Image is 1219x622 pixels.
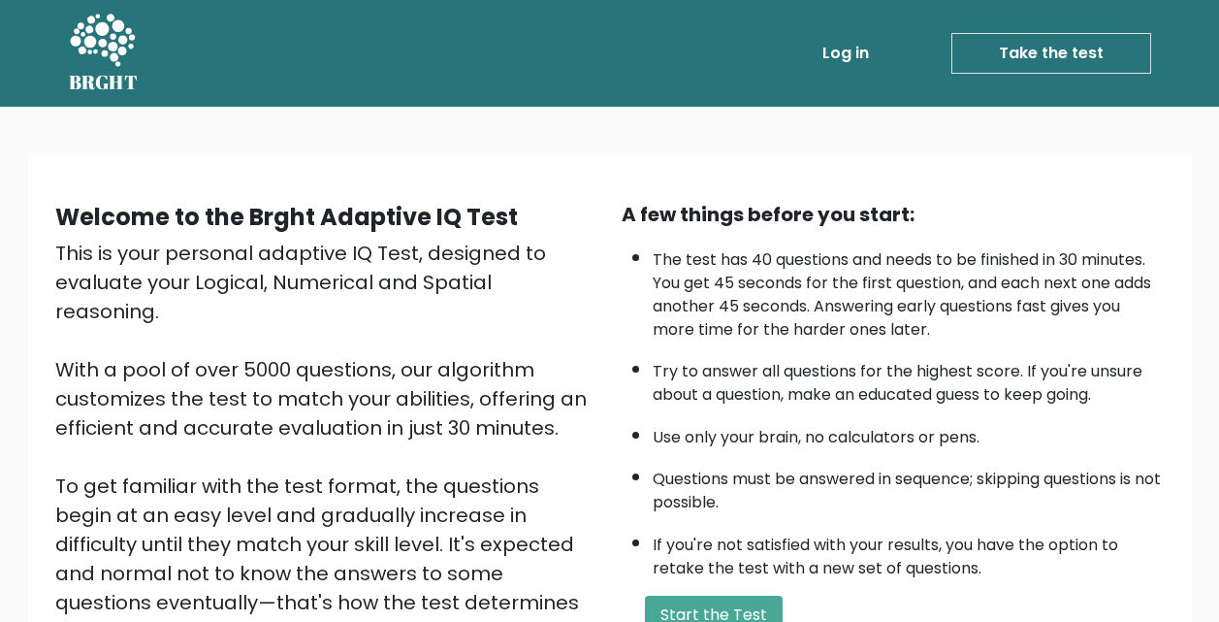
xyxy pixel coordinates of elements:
[653,350,1165,407] li: Try to answer all questions for the highest score. If you're unsure about a question, make an edu...
[69,8,139,99] a: BRGHT
[69,71,139,94] h5: BRGHT
[653,416,1165,449] li: Use only your brain, no calculators or pens.
[653,524,1165,580] li: If you're not satisfied with your results, you have the option to retake the test with a new set ...
[55,201,518,233] b: Welcome to the Brght Adaptive IQ Test
[815,34,877,73] a: Log in
[622,200,1165,229] div: A few things before you start:
[951,33,1151,74] a: Take the test
[653,239,1165,342] li: The test has 40 questions and needs to be finished in 30 minutes. You get 45 seconds for the firs...
[653,458,1165,514] li: Questions must be answered in sequence; skipping questions is not possible.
